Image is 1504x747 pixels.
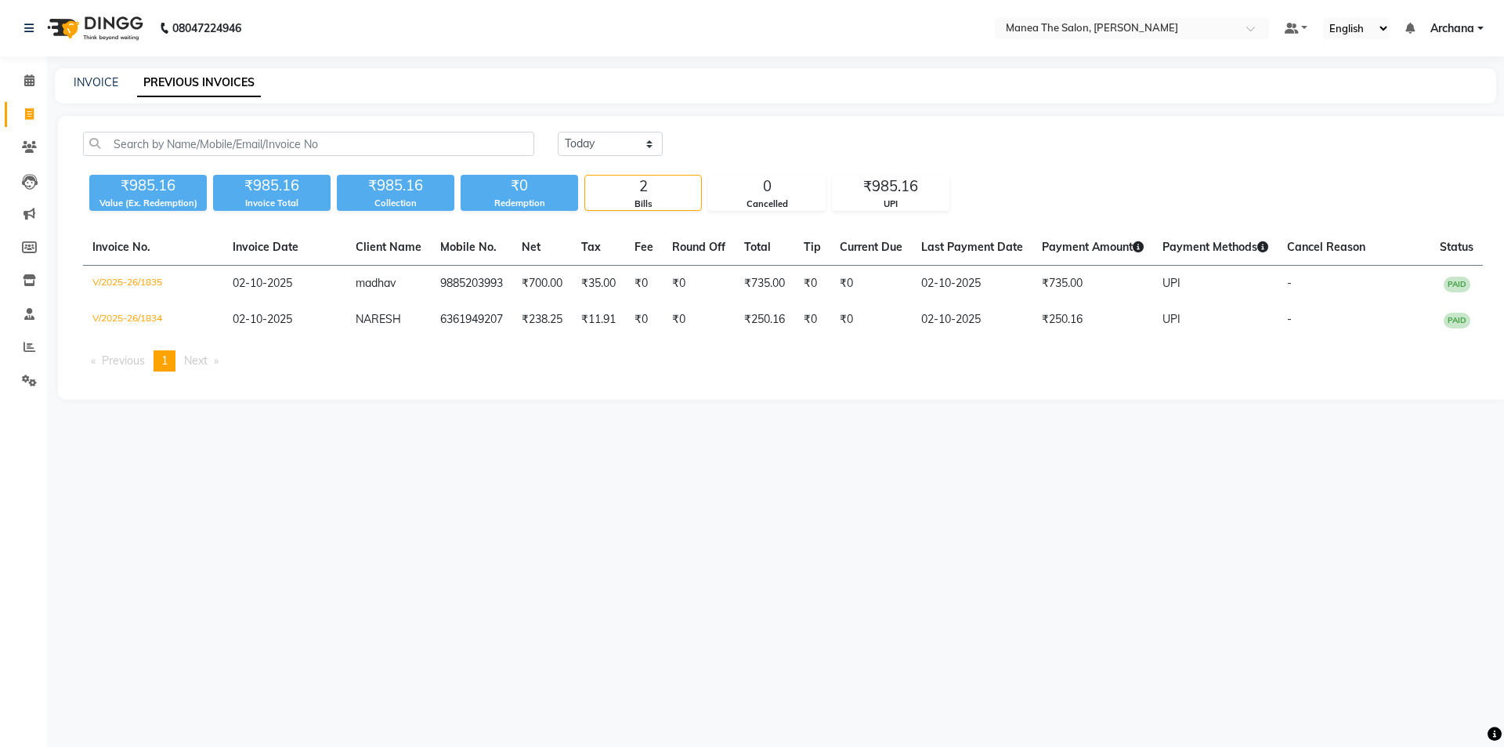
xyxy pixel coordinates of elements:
[833,198,949,211] div: UPI
[1032,302,1153,338] td: ₹250.16
[1162,276,1180,290] span: UPI
[356,276,396,290] span: madhav
[89,175,207,197] div: ₹985.16
[522,240,540,254] span: Net
[585,198,701,211] div: Bills
[830,266,912,303] td: ₹0
[213,175,331,197] div: ₹985.16
[1444,277,1470,292] span: PAID
[921,240,1023,254] span: Last Payment Date
[137,69,261,97] a: PREVIOUS INVOICES
[89,197,207,210] div: Value (Ex. Redemption)
[912,266,1032,303] td: 02-10-2025
[92,240,150,254] span: Invoice No.
[735,302,794,338] td: ₹250.16
[1042,240,1144,254] span: Payment Amount
[356,240,421,254] span: Client Name
[512,266,572,303] td: ₹700.00
[744,240,771,254] span: Total
[1430,20,1474,37] span: Archana
[634,240,653,254] span: Fee
[233,312,292,326] span: 02-10-2025
[1287,312,1292,326] span: -
[804,240,821,254] span: Tip
[83,132,534,156] input: Search by Name/Mobile/Email/Invoice No
[1032,266,1153,303] td: ₹735.00
[356,312,401,326] span: NARESH
[184,354,208,368] span: Next
[213,197,331,210] div: Invoice Total
[581,240,601,254] span: Tax
[233,240,298,254] span: Invoice Date
[672,240,725,254] span: Round Off
[572,302,625,338] td: ₹11.91
[1287,240,1365,254] span: Cancel Reason
[461,175,578,197] div: ₹0
[431,302,512,338] td: 6361949207
[1162,240,1268,254] span: Payment Methods
[709,198,825,211] div: Cancelled
[709,176,825,198] div: 0
[1444,313,1470,328] span: PAID
[794,266,830,303] td: ₹0
[912,302,1032,338] td: 02-10-2025
[840,240,902,254] span: Current Due
[461,197,578,210] div: Redemption
[83,350,1483,372] nav: Pagination
[337,197,454,210] div: Collection
[431,266,512,303] td: 9885203993
[585,176,701,198] div: 2
[794,302,830,338] td: ₹0
[40,6,147,50] img: logo
[337,175,454,197] div: ₹985.16
[83,266,223,303] td: V/2025-26/1835
[572,266,625,303] td: ₹35.00
[102,354,145,368] span: Previous
[172,6,241,50] b: 08047224946
[663,266,735,303] td: ₹0
[440,240,497,254] span: Mobile No.
[625,266,663,303] td: ₹0
[625,302,663,338] td: ₹0
[830,302,912,338] td: ₹0
[1287,276,1292,290] span: -
[233,276,292,290] span: 02-10-2025
[74,75,118,89] a: INVOICE
[83,302,223,338] td: V/2025-26/1834
[161,354,168,368] span: 1
[833,176,949,198] div: ₹985.16
[1440,240,1473,254] span: Status
[1162,312,1180,326] span: UPI
[663,302,735,338] td: ₹0
[735,266,794,303] td: ₹735.00
[512,302,572,338] td: ₹238.25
